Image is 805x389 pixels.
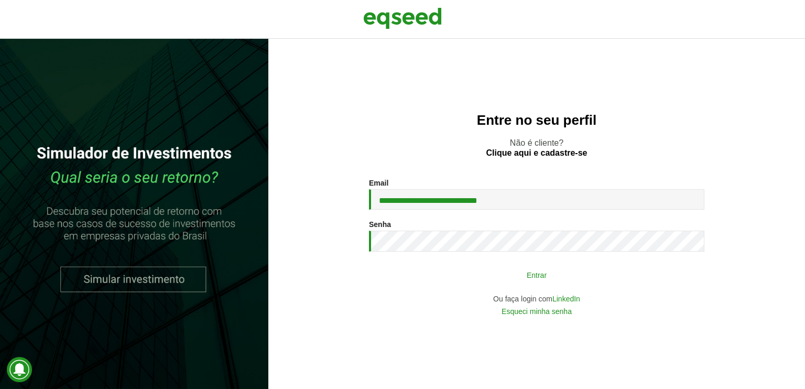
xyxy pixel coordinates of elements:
a: Esqueci minha senha [502,308,572,315]
label: Email [369,179,388,187]
label: Senha [369,221,391,228]
img: EqSeed Logo [363,5,442,31]
button: Entrar [400,265,673,285]
div: Ou faça login com [369,295,704,302]
p: Não é cliente? [289,138,784,158]
a: LinkedIn [552,295,580,302]
a: Clique aqui e cadastre-se [486,149,588,157]
h2: Entre no seu perfil [289,113,784,128]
